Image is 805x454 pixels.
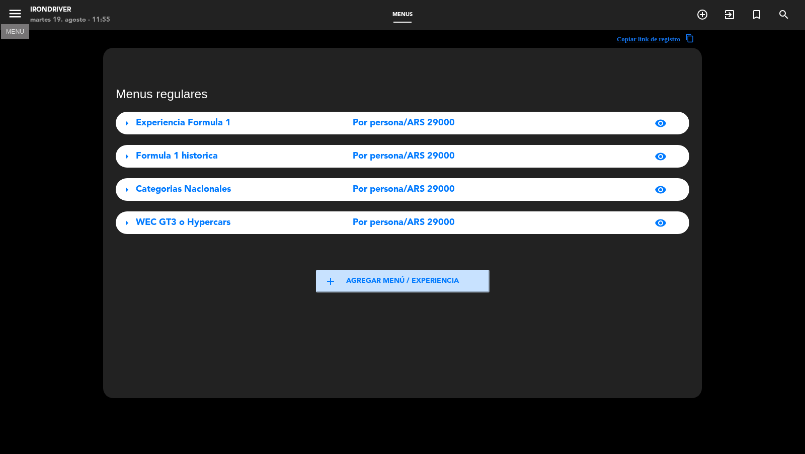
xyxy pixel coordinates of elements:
span: visibility [655,184,667,196]
span: arrow_right [121,117,133,129]
span: Por persona/ARS 29000 [353,215,455,230]
i: menu [8,6,23,21]
div: martes 19. agosto - 11:55 [30,15,110,25]
button: menu [8,6,23,25]
span: content_copy [685,34,694,44]
i: exit_to_app [723,9,736,21]
span: Categorias Nacionales [136,185,231,194]
span: Por persona/ARS 29000 [353,149,455,164]
span: Por persona/ARS 29000 [353,182,455,197]
span: Menus [387,12,418,18]
span: visibility [655,217,667,229]
span: Formula 1 historica [136,152,218,161]
i: search [778,9,790,21]
i: add_circle_outline [696,9,708,21]
span: add [325,275,337,287]
h3: Menus regulares [116,87,689,101]
span: visibility [655,150,667,163]
span: WEC GT3 o Hypercars [136,218,230,227]
span: Copiar link de registro [617,34,680,44]
div: MENU [1,27,29,36]
span: Experiencia Formula 1 [136,118,231,127]
span: arrow_right [121,150,133,163]
span: arrow_right [121,217,133,229]
div: Irondriver [30,5,110,15]
i: turned_in_not [751,9,763,21]
button: addAgregar menú / experiencia [316,270,490,292]
span: arrow_right [121,184,133,196]
span: visibility [655,117,667,129]
span: Por persona/ARS 29000 [353,116,455,130]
